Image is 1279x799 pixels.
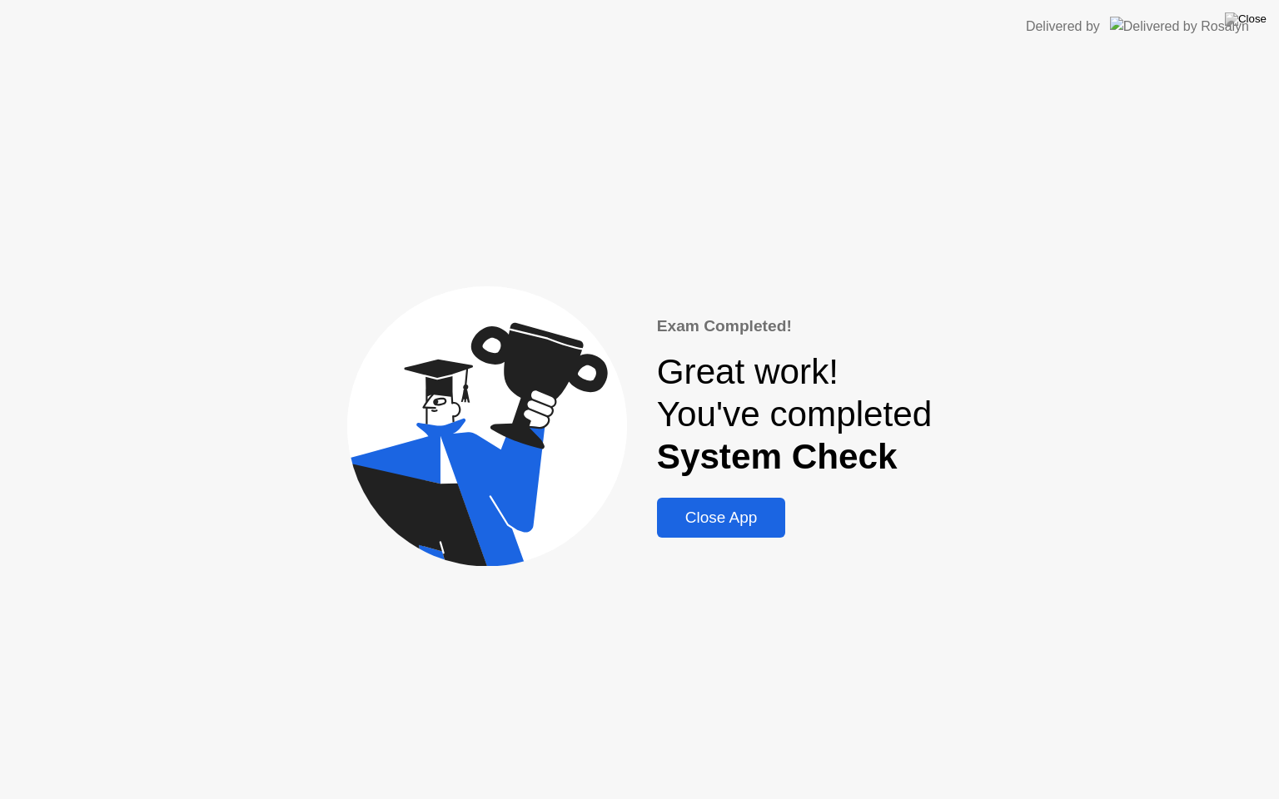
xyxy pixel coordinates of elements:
button: Close App [657,498,786,538]
div: Great work! You've completed [657,351,933,478]
div: Close App [662,509,781,527]
img: Close [1225,12,1267,26]
div: Delivered by [1026,17,1100,37]
b: System Check [657,437,898,476]
div: Exam Completed! [657,315,933,339]
img: Delivered by Rosalyn [1110,17,1249,36]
